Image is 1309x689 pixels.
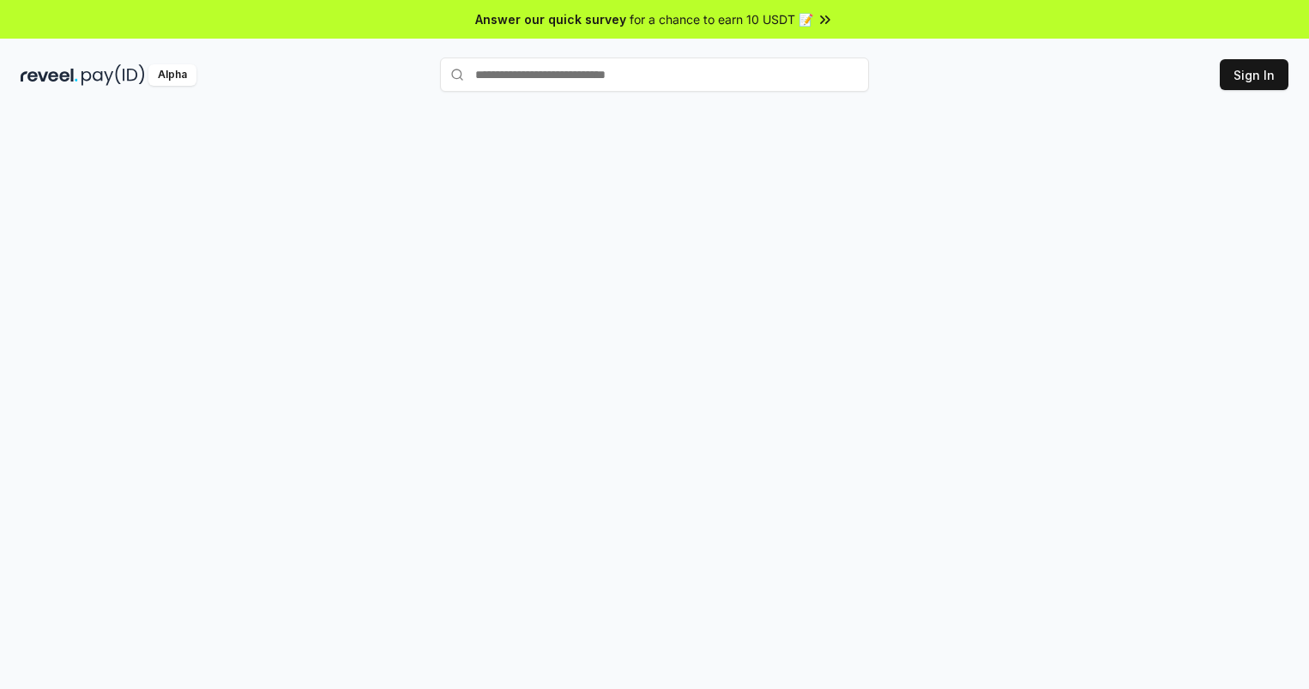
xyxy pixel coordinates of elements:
span: Answer our quick survey [475,10,626,28]
img: pay_id [81,64,145,86]
button: Sign In [1220,59,1288,90]
span: for a chance to earn 10 USDT 📝 [630,10,813,28]
div: Alpha [148,64,196,86]
img: reveel_dark [21,64,78,86]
